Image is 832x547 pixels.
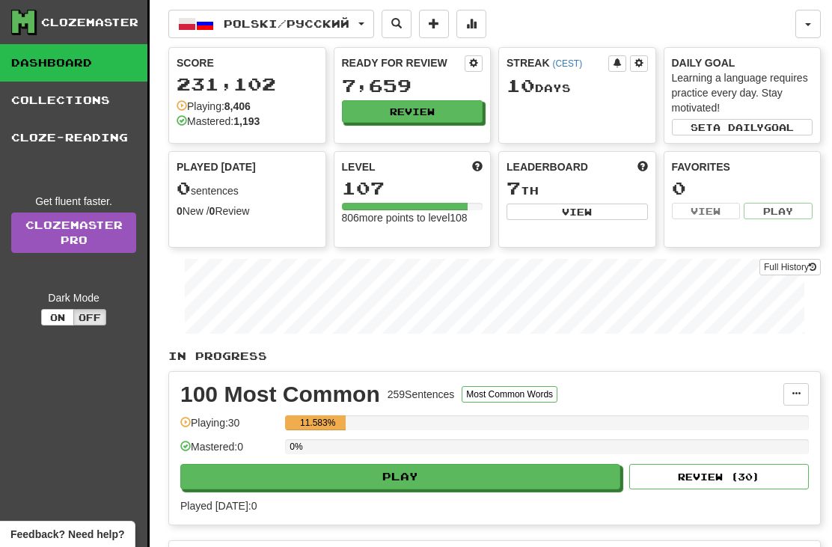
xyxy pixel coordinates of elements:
button: Off [73,309,106,326]
strong: 8,406 [224,100,251,112]
span: 7 [507,177,521,198]
div: th [507,179,648,198]
div: Daily Goal [672,55,813,70]
div: Playing: [177,99,251,114]
div: New / Review [177,204,318,219]
button: Review (30) [629,464,809,489]
button: Play [180,464,620,489]
div: 806 more points to level 108 [342,210,483,225]
div: 231,102 [177,75,318,94]
button: View [672,203,741,219]
span: 10 [507,75,535,96]
div: Score [177,55,318,70]
div: Dark Mode [11,290,136,305]
button: Full History [759,259,821,275]
button: On [41,309,74,326]
a: ClozemasterPro [11,213,136,253]
span: Leaderboard [507,159,588,174]
div: Day s [507,76,648,96]
div: Ready for Review [342,55,465,70]
strong: 0 [177,205,183,217]
div: sentences [177,179,318,198]
span: Played [DATE]: 0 [180,500,257,512]
span: 0 [177,177,191,198]
div: Favorites [672,159,813,174]
button: Most Common Words [462,386,557,403]
div: Mastered: [177,114,260,129]
span: Played [DATE] [177,159,256,174]
div: 7,659 [342,76,483,95]
div: Mastered: 0 [180,439,278,464]
div: 107 [342,179,483,198]
strong: 0 [209,205,215,217]
div: Learning a language requires practice every day. Stay motivated! [672,70,813,115]
div: Streak [507,55,608,70]
div: 11.583% [290,415,346,430]
button: Add sentence to collection [419,10,449,38]
span: Level [342,159,376,174]
button: More stats [456,10,486,38]
div: Playing: 30 [180,415,278,440]
span: Polski / Русский [224,17,349,30]
button: Polski/Русский [168,10,374,38]
p: In Progress [168,349,821,364]
a: (CEST) [552,58,582,69]
button: View [507,204,648,220]
button: Search sentences [382,10,412,38]
span: Open feedback widget [10,527,124,542]
span: Score more points to level up [472,159,483,174]
button: Seta dailygoal [672,119,813,135]
div: Get fluent faster. [11,194,136,209]
span: a daily [713,122,764,132]
div: 100 Most Common [180,383,380,406]
span: This week in points, UTC [637,159,648,174]
div: 0 [672,179,813,198]
button: Play [744,203,813,219]
div: Clozemaster [41,15,138,30]
button: Review [342,100,483,123]
strong: 1,193 [233,115,260,127]
div: 259 Sentences [388,387,455,402]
